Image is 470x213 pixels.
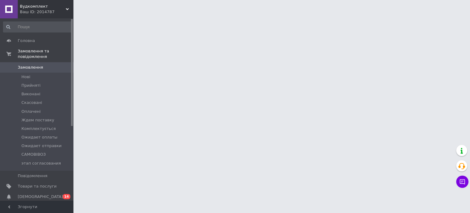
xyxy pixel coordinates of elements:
span: Комплектується [21,126,56,131]
span: 14 [63,194,70,199]
span: Скасовані [21,100,42,105]
span: Замовлення та повідомлення [18,48,73,59]
span: Вудкомплект [20,4,66,9]
span: [DEMOGRAPHIC_DATA] [18,194,63,200]
span: Товари та послуги [18,184,57,189]
span: Повідомлення [18,173,47,179]
span: САМОВІВОЗ [21,152,46,157]
span: Головна [18,38,35,44]
button: Чат з покупцем [456,176,468,188]
span: этап согласования [21,161,61,166]
input: Пошук [3,21,72,32]
span: Ожидает отправки [21,143,62,149]
span: Оплачені [21,109,41,114]
span: Виконані [21,91,40,97]
span: Ждем поставку [21,117,54,123]
span: Нові [21,74,30,80]
div: Ваш ID: 2014787 [20,9,73,15]
span: Прийняті [21,83,40,88]
span: Замовлення [18,65,43,70]
span: Ожидает оплаты [21,135,58,140]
